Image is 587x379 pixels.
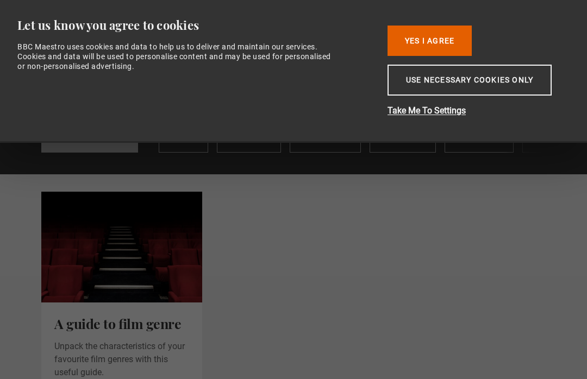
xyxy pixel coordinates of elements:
a: A guide to film genre [54,314,181,332]
div: Let us know you agree to cookies [17,17,371,33]
button: Use necessary cookies only [388,65,552,96]
button: Take Me To Settings [388,104,561,117]
div: BBC Maestro uses cookies and data to help us to deliver and maintain our services. Cookies and da... [17,42,335,72]
button: Yes I Agree [388,26,472,56]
